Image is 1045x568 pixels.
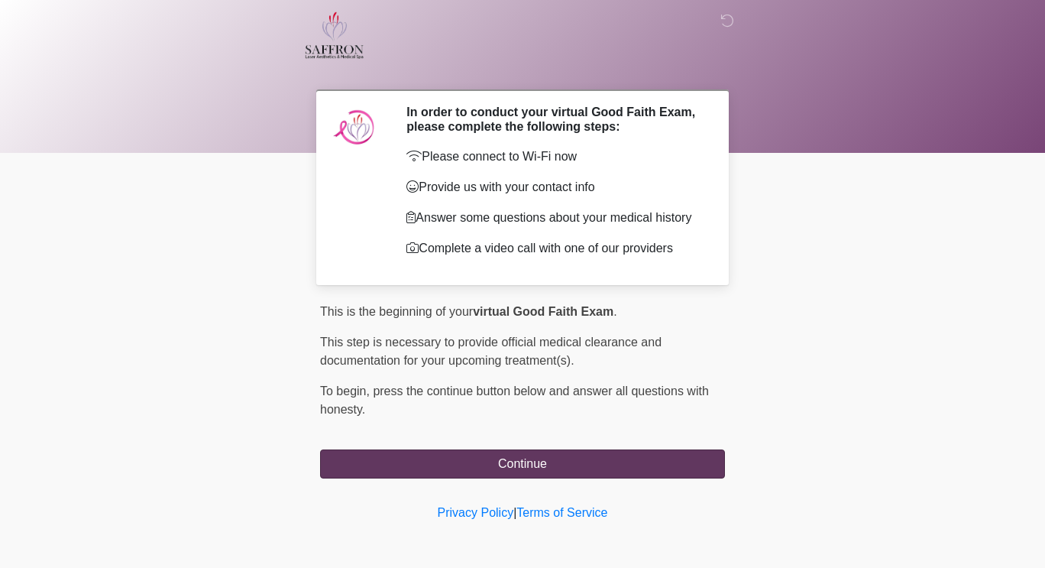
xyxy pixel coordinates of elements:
a: | [513,506,516,519]
span: This step is necessary to provide official medical clearance and documentation for your upcoming ... [320,336,662,367]
img: Agent Avatar [332,105,377,151]
img: Saffron Laser Aesthetics and Medical Spa Logo [305,11,364,59]
span: This is the beginning of your [320,305,473,318]
h2: In order to conduct your virtual Good Faith Exam, please complete the following steps: [406,105,702,134]
button: Continue [320,450,725,479]
span: press the continue button below and answer all questions with honesty. [320,385,709,416]
p: Answer some questions about your medical history [406,209,702,227]
strong: virtual Good Faith Exam [473,305,613,318]
a: Terms of Service [516,506,607,519]
p: Please connect to Wi-Fi now [406,148,702,166]
span: To begin, [320,385,373,398]
span: . [613,305,616,318]
p: Provide us with your contact info [406,178,702,196]
p: Complete a video call with one of our providers [406,239,702,258]
a: Privacy Policy [438,506,514,519]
